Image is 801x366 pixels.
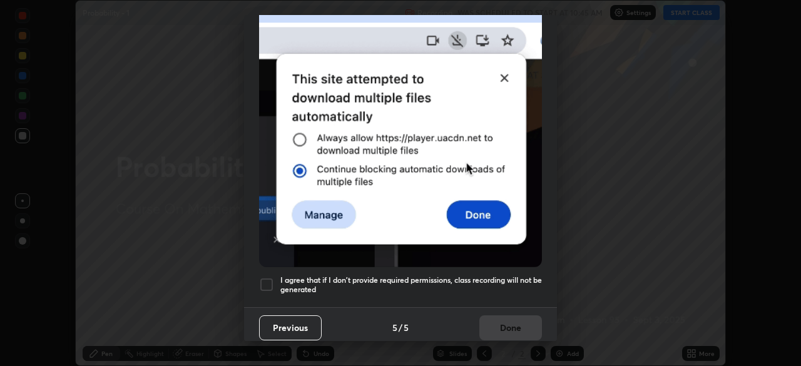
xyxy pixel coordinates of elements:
[399,321,402,334] h4: /
[280,275,542,295] h5: I agree that if I don't provide required permissions, class recording will not be generated
[259,315,322,340] button: Previous
[404,321,409,334] h4: 5
[392,321,397,334] h4: 5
